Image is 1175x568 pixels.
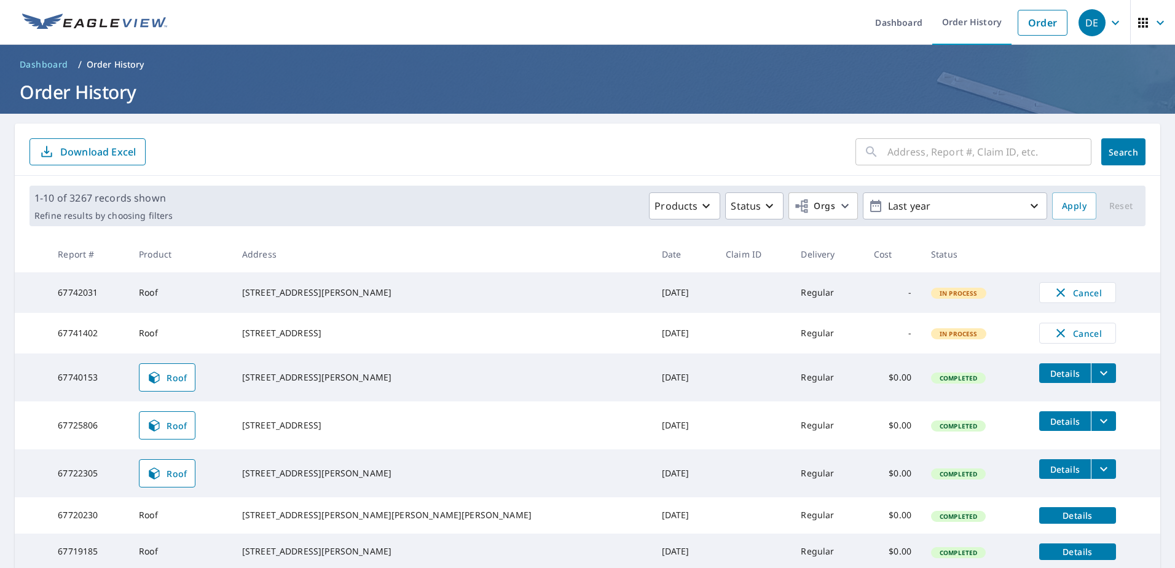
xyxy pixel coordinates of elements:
[654,199,698,213] p: Products
[1047,416,1083,427] span: Details
[864,497,921,534] td: $0.00
[791,401,863,449] td: Regular
[139,363,195,392] a: Roof
[716,236,791,272] th: Claim ID
[139,459,195,487] a: Roof
[652,313,716,353] td: [DATE]
[1039,507,1116,524] button: detailsBtn-67720230
[1091,363,1116,383] button: filesDropdownBtn-67740153
[864,401,921,449] td: $0.00
[1047,546,1109,558] span: Details
[129,236,232,272] th: Product
[1091,459,1116,479] button: filesDropdownBtn-67722305
[883,195,1027,217] p: Last year
[1047,463,1083,475] span: Details
[887,135,1091,169] input: Address, Report #, Claim ID, etc.
[87,58,144,71] p: Order History
[791,313,863,353] td: Regular
[1047,510,1109,521] span: Details
[864,272,921,313] td: -
[794,199,835,214] span: Orgs
[48,401,129,449] td: 67725806
[791,272,863,313] td: Regular
[139,411,195,440] a: Roof
[15,79,1160,105] h1: Order History
[921,236,1029,272] th: Status
[129,313,232,353] td: Roof
[932,289,985,298] span: In Process
[863,192,1047,219] button: Last year
[48,449,129,497] td: 67722305
[129,272,232,313] td: Roof
[1062,199,1087,214] span: Apply
[1052,285,1103,300] span: Cancel
[649,192,720,219] button: Products
[932,548,984,557] span: Completed
[29,138,146,165] button: Download Excel
[1091,411,1116,431] button: filesDropdownBtn-67725806
[1079,9,1106,36] div: DE
[652,497,716,534] td: [DATE]
[129,497,232,534] td: Roof
[864,313,921,353] td: -
[652,272,716,313] td: [DATE]
[147,370,187,385] span: Roof
[1039,543,1116,560] button: detailsBtn-67719185
[15,55,73,74] a: Dashboard
[725,192,784,219] button: Status
[791,353,863,401] td: Regular
[1111,146,1136,158] span: Search
[147,418,187,433] span: Roof
[34,191,173,205] p: 1-10 of 3267 records shown
[788,192,858,219] button: Orgs
[1039,323,1116,344] button: Cancel
[1052,192,1096,219] button: Apply
[1039,363,1091,383] button: detailsBtn-67740153
[932,422,984,430] span: Completed
[22,14,167,32] img: EV Logo
[48,236,129,272] th: Report #
[791,449,863,497] td: Regular
[864,353,921,401] td: $0.00
[242,509,642,521] div: [STREET_ADDRESS][PERSON_NAME][PERSON_NAME][PERSON_NAME]
[652,353,716,401] td: [DATE]
[242,545,642,558] div: [STREET_ADDRESS][PERSON_NAME]
[60,145,136,159] p: Download Excel
[48,313,129,353] td: 67741402
[932,470,984,478] span: Completed
[242,286,642,299] div: [STREET_ADDRESS][PERSON_NAME]
[1018,10,1067,36] a: Order
[1052,326,1103,341] span: Cancel
[48,497,129,534] td: 67720230
[652,449,716,497] td: [DATE]
[15,55,1160,74] nav: breadcrumb
[1039,411,1091,431] button: detailsBtn-67725806
[242,327,642,339] div: [STREET_ADDRESS]
[791,236,863,272] th: Delivery
[1047,368,1083,379] span: Details
[232,236,652,272] th: Address
[147,466,187,481] span: Roof
[1039,282,1116,303] button: Cancel
[932,374,984,382] span: Completed
[78,57,82,72] li: /
[652,401,716,449] td: [DATE]
[932,329,985,338] span: In Process
[48,353,129,401] td: 67740153
[1101,138,1146,165] button: Search
[242,419,642,432] div: [STREET_ADDRESS]
[864,236,921,272] th: Cost
[864,449,921,497] td: $0.00
[1039,459,1091,479] button: detailsBtn-67722305
[652,236,716,272] th: Date
[242,371,642,384] div: [STREET_ADDRESS][PERSON_NAME]
[48,272,129,313] td: 67742031
[791,497,863,534] td: Regular
[932,512,984,521] span: Completed
[20,58,68,71] span: Dashboard
[34,210,173,221] p: Refine results by choosing filters
[242,467,642,479] div: [STREET_ADDRESS][PERSON_NAME]
[731,199,761,213] p: Status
